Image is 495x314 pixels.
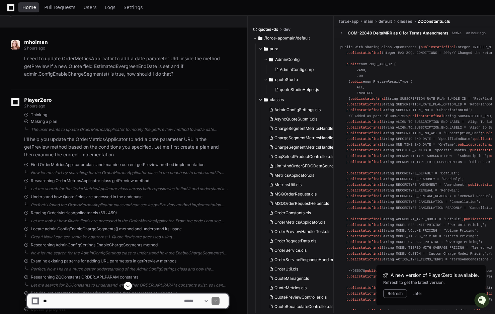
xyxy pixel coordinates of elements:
[412,51,451,55] span: L_CONDITIONS = 200;
[31,162,204,167] span: Find OrderMetricsApplicator class and examine current getPreview method implementation
[474,292,492,310] iframe: Open customer support
[371,206,382,210] span: final
[418,19,450,24] span: ZQConstants.cls
[346,143,359,147] span: public
[272,85,330,94] button: quoteStudioHelper.js
[359,137,371,141] span: static
[266,105,335,114] button: AdminConfigSettings.cls
[31,127,229,132] div: The user wants to update OrderMetricsApplicator to modify the getPreview method to add a date par...
[31,218,229,224] div: Let me look at how Quote fields are accessed in the OrderMetricsApplicator. From the code I can s...
[371,160,382,164] span: final
[470,143,483,147] span: static
[346,62,359,66] span: public
[24,40,48,45] span: mholman
[44,5,75,9] span: Pull Requests
[371,240,382,244] span: final
[371,102,382,106] span: final
[346,246,359,250] span: public
[483,143,493,147] span: final
[346,126,359,130] span: public
[371,194,382,198] span: final
[483,131,495,135] span: public
[346,120,359,124] span: public
[270,46,278,52] span: aura
[274,238,316,244] span: OrderRequestData.cls
[346,131,359,135] span: public
[274,145,349,150] span: ChargeSegmentMetricsHandlerTest.cls
[364,19,373,24] span: main
[274,154,334,159] span: CpqSelectProductController.cls
[404,234,479,238] span: L_TIERED_PRICING = 'Tiered Pricing';
[359,143,371,147] span: static
[84,5,97,9] span: Users
[359,108,371,112] span: static
[449,30,464,36] span: Active
[397,19,412,24] span: classes
[359,171,371,175] span: static
[359,154,371,158] span: static
[272,65,330,74] button: AdminConfig.cmp
[266,246,335,255] button: OrderService.cls
[346,274,359,279] span: public
[258,44,334,54] button: aura
[275,57,300,62] span: AdminConfig
[258,34,262,42] svg: Directory
[346,217,359,221] span: public
[359,194,371,198] span: static
[348,30,448,36] div: COM-22840 DeltaMRR as 0 for Terms Amendments
[253,33,329,44] button: /force-app/main/default
[359,188,371,192] span: static
[371,148,382,152] span: final
[404,229,479,233] span: L_VOLUME_PRICING = 'Volume Pricing';
[346,51,359,55] span: public
[266,124,335,133] button: ChargeSegmentMetricsHandler.cls
[7,7,20,20] img: PlayerZero
[464,217,476,221] span: public
[264,54,334,65] button: AdminConfig
[274,135,361,141] span: ChargeSegmentMetricsHandlerQueueTest.cls
[371,217,382,221] span: final
[371,137,382,141] span: final
[359,229,371,233] span: static
[474,137,487,141] span: public
[350,97,363,101] span: public
[266,171,335,180] button: MetricsApplicator.cls
[274,220,325,225] span: OrderMetricsApplicator.cls
[371,200,382,204] span: final
[371,120,382,124] span: final
[346,188,359,192] span: public
[346,183,359,187] span: public
[274,257,340,262] span: OrderServiceResponseHandler.cls
[264,96,268,104] svg: Directory
[445,45,456,49] span: final
[476,217,489,221] span: static
[339,19,358,24] span: force-app
[274,266,298,272] span: OrderUtil.cls
[359,126,371,130] span: static
[359,274,371,279] span: static
[258,94,334,105] button: classes
[431,177,464,181] span: LY = 'ReadOnly';
[31,226,182,232] span: Locate admin.ConfigEnableChargeSegments() method and understand its usage
[431,188,460,192] span: L = 'Renewal';
[274,173,314,178] span: MetricsApplicator.cls
[266,180,335,189] button: MetricsUtil.cls
[264,45,268,53] svg: Directory
[31,274,138,280] span: Researching ZQConstants ORDER_API_PARAM constants
[266,208,335,218] button: OrderConstants.cls
[274,163,342,169] span: LimitAndOrderSFDCDataSource.cls
[359,246,371,250] span: static
[23,57,85,62] div: We're available if you need us!
[433,114,443,118] span: final
[346,177,359,181] span: public
[404,223,487,227] span: L_PER_UNIT_PRICING = 'Per Unit Pricing';
[31,234,229,240] div: Great! Now I can see some key patterns: 1. Quote fields are accessed using `input.quoteSObject.Fi...
[346,229,359,233] span: public
[11,40,20,50] img: ACg8ocIU-Sb2BxnMcntMXmziFCr-7X-gNNbgA1qH7xs1u4x9U1zCTVyX=s96-c
[359,252,371,256] span: static
[264,74,334,85] button: quoteStudio
[264,35,310,41] span: /force-app/main/default
[7,50,19,62] img: 1756235613930-3d25f9e4-fa56-45dd-b3ad-e072dfbd1548
[283,27,291,32] span: dev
